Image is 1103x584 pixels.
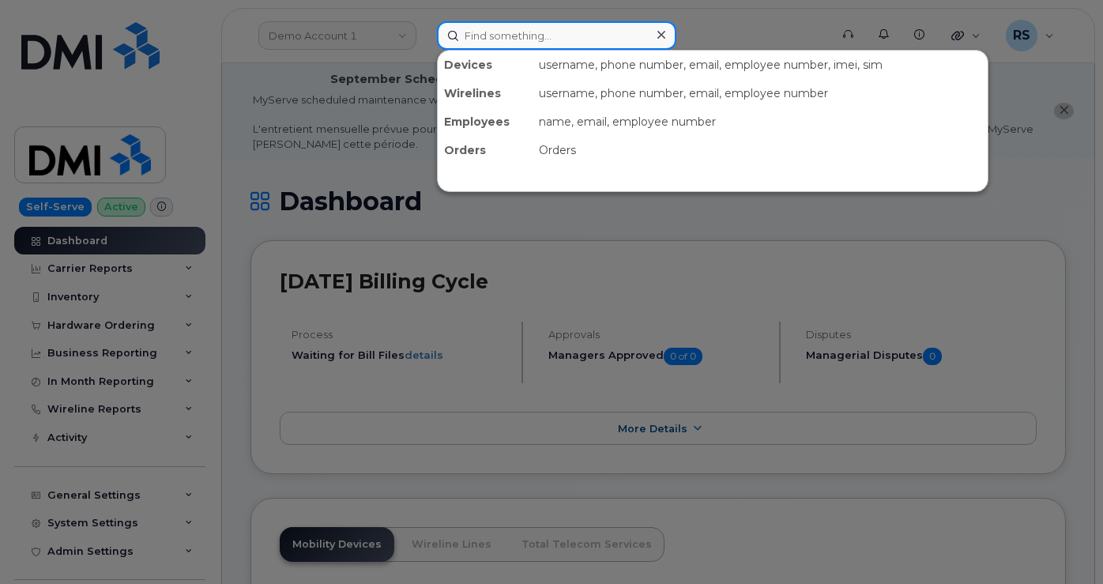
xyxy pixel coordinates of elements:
div: Devices [438,51,533,79]
div: Orders [438,136,533,164]
div: Employees [438,107,533,136]
div: Orders [533,136,988,164]
div: name, email, employee number [533,107,988,136]
div: username, phone number, email, employee number, imei, sim [533,51,988,79]
div: Wirelines [438,79,533,107]
div: username, phone number, email, employee number [533,79,988,107]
